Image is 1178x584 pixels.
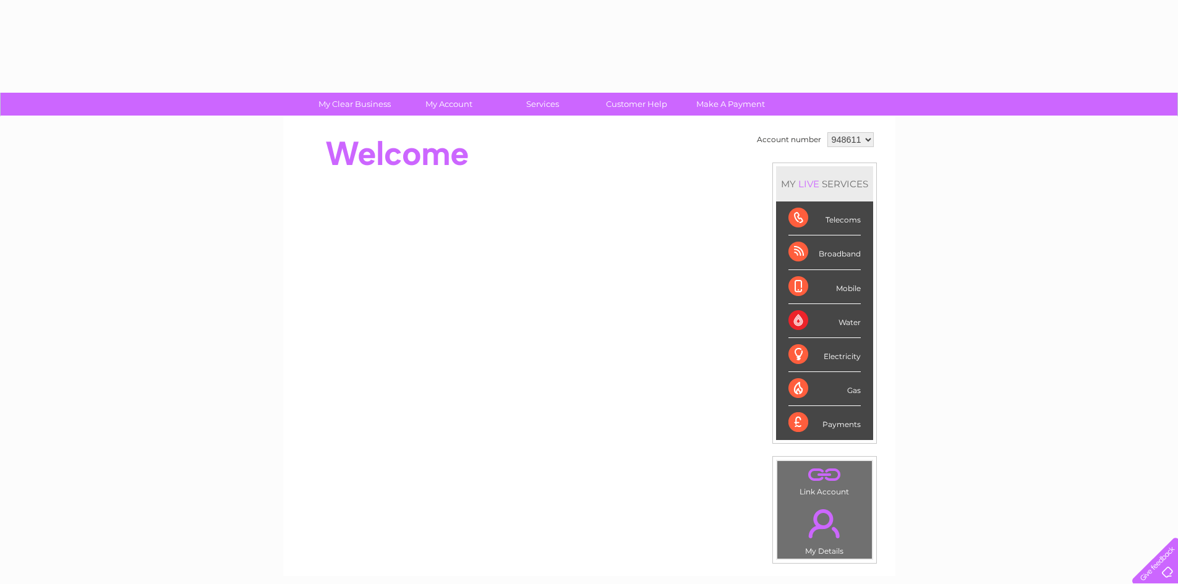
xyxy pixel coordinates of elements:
[754,129,824,150] td: Account number
[788,338,861,372] div: Electricity
[788,406,861,439] div: Payments
[777,460,873,499] td: Link Account
[780,502,869,545] a: .
[776,166,873,201] div: MY SERVICES
[777,499,873,559] td: My Details
[680,93,782,116] a: Make A Payment
[788,235,861,269] div: Broadband
[398,93,500,116] a: My Account
[304,93,406,116] a: My Clear Business
[788,304,861,338] div: Water
[796,178,822,190] div: LIVE
[788,372,861,406] div: Gas
[492,93,594,116] a: Services
[788,270,861,304] div: Mobile
[586,93,688,116] a: Customer Help
[788,201,861,235] div: Telecoms
[780,464,869,486] a: .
